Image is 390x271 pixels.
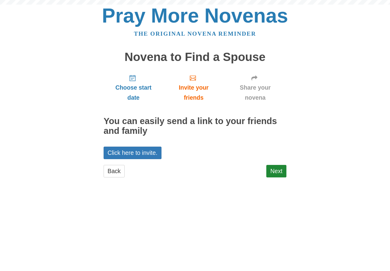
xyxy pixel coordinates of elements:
[104,70,163,106] a: Choose start date
[102,4,288,27] a: Pray More Novenas
[224,70,286,106] a: Share your novena
[104,51,286,64] h1: Novena to Find a Spouse
[104,165,125,177] a: Back
[104,116,286,136] h2: You can easily send a link to your friends and family
[266,165,286,177] a: Next
[134,30,256,37] a: The original novena reminder
[104,147,161,159] a: Click here to invite.
[110,83,157,103] span: Choose start date
[169,83,218,103] span: Invite your friends
[230,83,280,103] span: Share your novena
[163,70,224,106] a: Invite your friends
